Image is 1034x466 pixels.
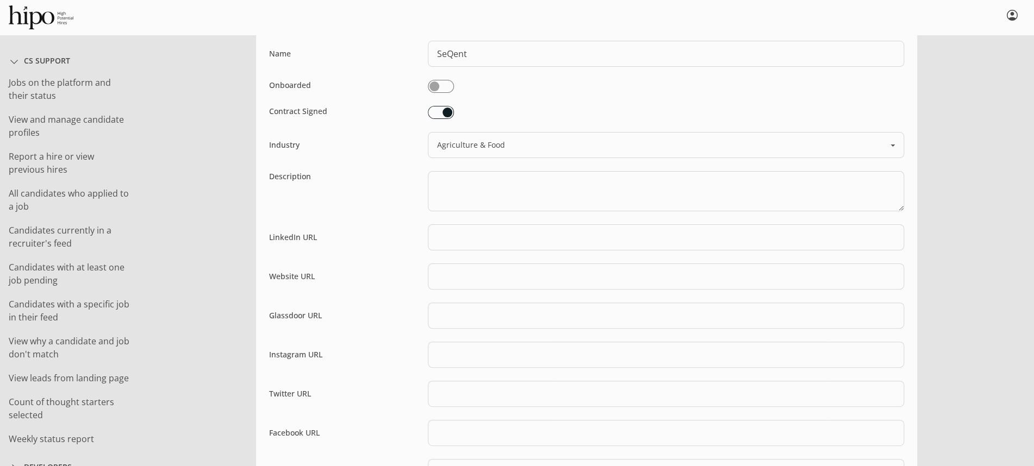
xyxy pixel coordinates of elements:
div: CS Support [24,55,70,66]
p: Name [269,48,423,59]
a: All candidates who applied to a job [4,182,135,217]
a: Candidates with at least one job pending [4,256,135,291]
img: Hipo logo [9,5,73,29]
a: Jobs on the platform and their status [4,72,135,106]
p: Facebook URL [269,427,423,438]
a: Candidates currently in a recruiter's feed [4,219,135,254]
a: Candidates with a specific job in their feed [4,293,135,328]
a: View leads from landing page [4,367,135,389]
p: Website URL [269,271,423,282]
a: View why a candidate and job don't match [4,330,135,365]
p: Description [269,171,423,182]
a: Count of thought starters selected [4,391,135,426]
p: Contract Signed [269,106,423,117]
p: Instagram URL [269,349,423,360]
span: account_circle [1004,9,1021,26]
p: Twitter URL [269,388,423,399]
p: Onboarded [269,80,423,91]
a: View and manage candidate profiles [4,109,135,143]
p: Industry [269,140,423,150]
a: Report a hire or view previous hires [4,146,135,180]
a: Weekly status report [4,428,135,450]
p: LinkedIn URL [269,232,423,243]
p: Glassdoor URL [269,310,423,321]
